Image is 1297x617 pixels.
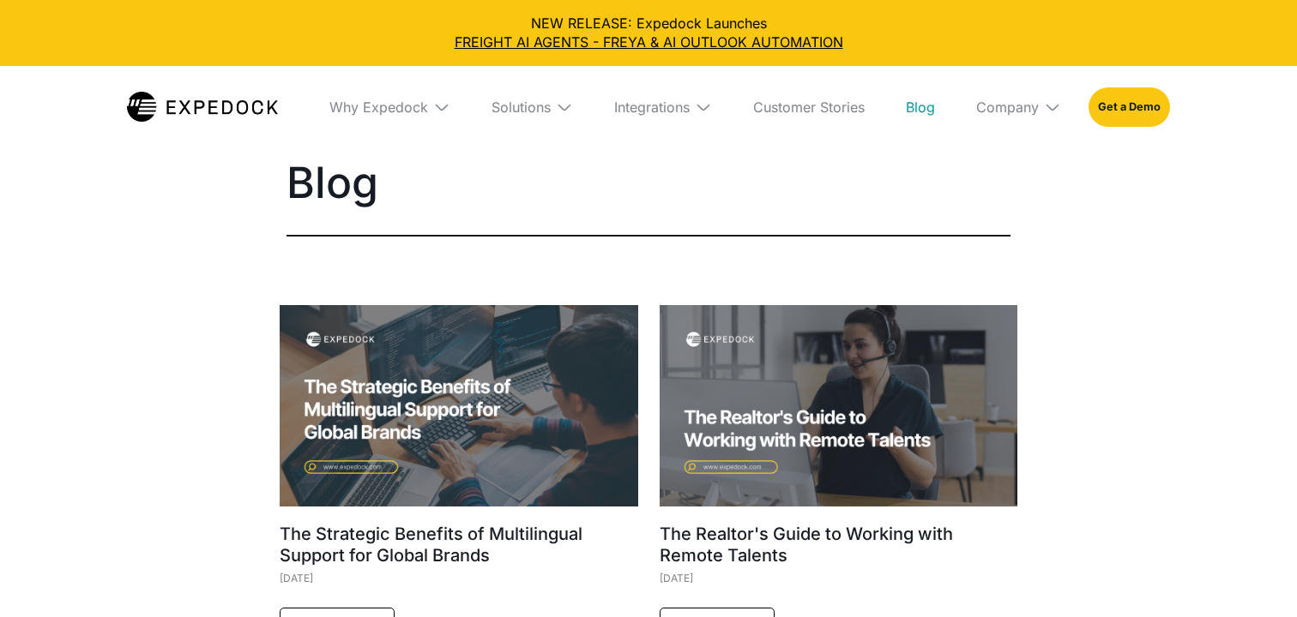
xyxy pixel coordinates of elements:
[600,66,726,148] div: Integrations
[329,99,428,116] div: Why Expedock
[739,66,878,148] a: Customer Stories
[280,566,638,590] div: [DATE]
[1089,87,1170,127] a: Get a Demo
[660,524,1018,566] h1: The Realtor's Guide to Working with Remote Talents
[14,14,1283,52] div: NEW RELEASE: Expedock Launches
[492,99,551,116] div: Solutions
[478,66,587,148] div: Solutions
[892,66,949,148] a: Blog
[287,161,1010,204] h1: Blog
[614,99,690,116] div: Integrations
[660,566,1018,590] div: [DATE]
[14,33,1283,51] a: FREIGHT AI AGENTS - FREYA & AI OUTLOOK AUTOMATION
[316,66,464,148] div: Why Expedock
[280,524,638,566] h1: The Strategic Benefits of Multilingual Support for Global Brands
[962,66,1075,148] div: Company
[976,99,1039,116] div: Company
